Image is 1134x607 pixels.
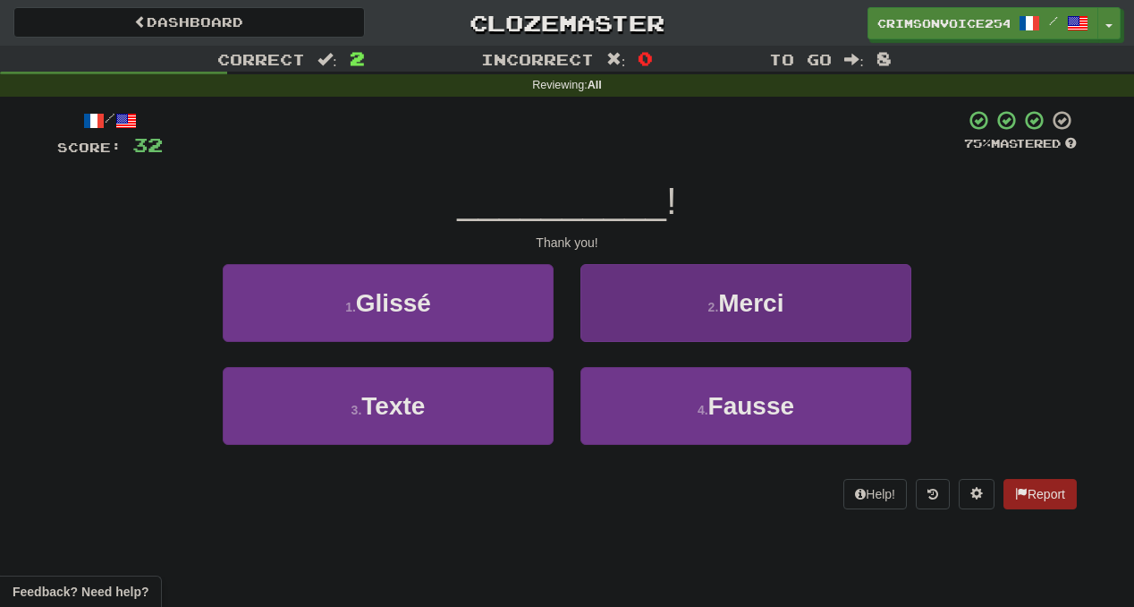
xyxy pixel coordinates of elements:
[844,52,864,67] span: :
[481,50,594,68] span: Incorrect
[580,367,911,445] button: 4.Fausse
[317,52,337,67] span: :
[356,289,431,317] span: Glissé
[132,133,163,156] span: 32
[350,47,365,69] span: 2
[57,109,163,132] div: /
[13,583,148,601] span: Open feedback widget
[698,403,708,417] small: 4 .
[769,50,832,68] span: To go
[666,180,677,222] span: !
[57,140,122,155] span: Score:
[964,136,1077,152] div: Mastered
[1003,479,1077,509] button: Report
[877,15,1010,31] span: CrimsonVoice2540
[867,7,1098,39] a: CrimsonVoice2540 /
[843,479,907,509] button: Help!
[223,367,554,445] button: 3.Texte
[217,50,305,68] span: Correct
[351,403,362,417] small: 3 .
[916,479,950,509] button: Round history (alt+y)
[588,79,602,91] strong: All
[457,180,666,222] span: __________
[638,47,653,69] span: 0
[1049,14,1058,27] span: /
[392,7,743,38] a: Clozemaster
[13,7,365,38] a: Dashboard
[606,52,626,67] span: :
[708,392,795,420] span: Fausse
[718,289,783,317] span: Merci
[580,264,911,342] button: 2.Merci
[964,136,991,150] span: 75 %
[57,234,1077,252] div: Thank you!
[876,47,892,69] span: 8
[708,300,719,314] small: 2 .
[345,300,356,314] small: 1 .
[223,264,554,342] button: 1.Glissé
[361,392,425,420] span: Texte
